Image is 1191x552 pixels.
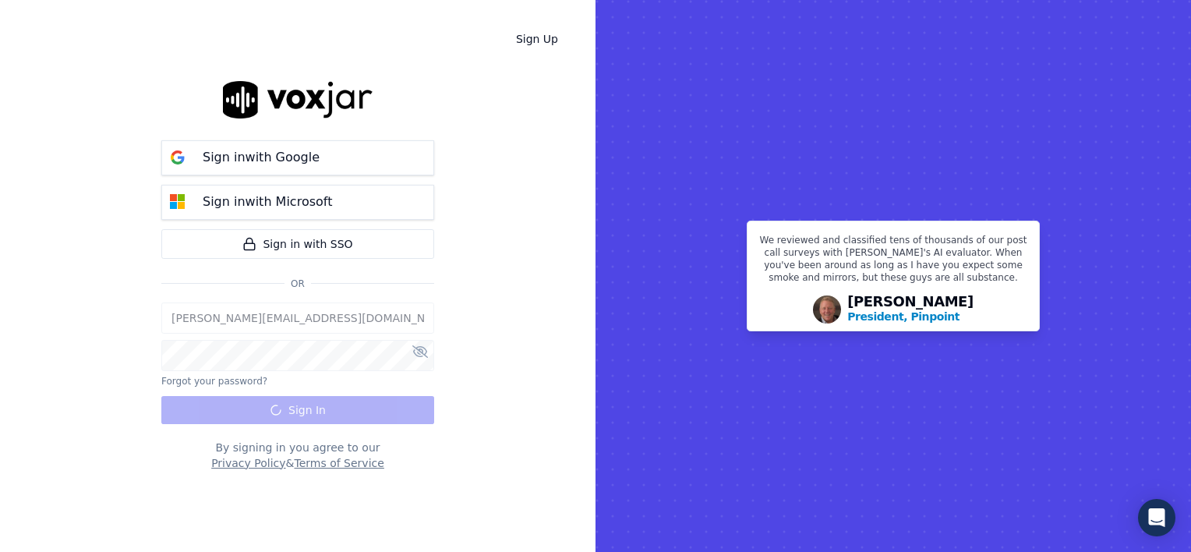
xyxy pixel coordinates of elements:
p: We reviewed and classified tens of thousands of our post call surveys with [PERSON_NAME]'s AI eva... [757,234,1030,290]
img: microsoft Sign in button [162,186,193,218]
button: Terms of Service [294,455,383,471]
button: Sign inwith Microsoft [161,185,434,220]
p: Sign in with Google [203,148,320,167]
div: [PERSON_NAME] [847,295,974,324]
div: By signing in you agree to our & [161,440,434,471]
a: Sign in with SSO [161,229,434,259]
span: Or [284,278,311,290]
a: Sign Up [504,25,571,53]
button: Forgot your password? [161,375,267,387]
img: Avatar [813,295,841,324]
input: Email [161,303,434,334]
p: Sign in with Microsoft [203,193,332,211]
button: Privacy Policy [211,455,285,471]
img: google Sign in button [162,142,193,173]
button: Sign inwith Google [161,140,434,175]
img: logo [223,81,373,118]
div: Open Intercom Messenger [1138,499,1175,536]
p: President, Pinpoint [847,309,960,324]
